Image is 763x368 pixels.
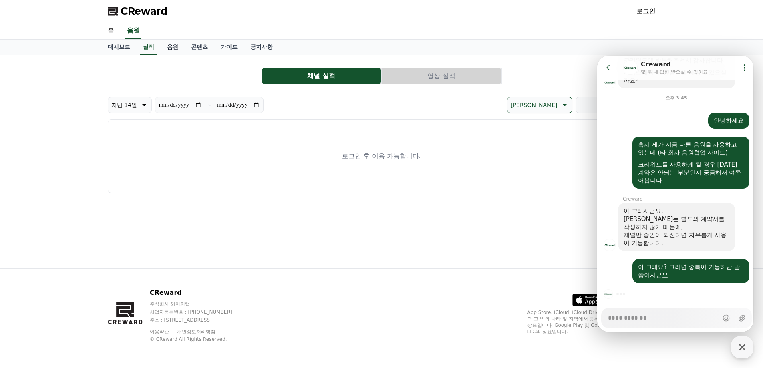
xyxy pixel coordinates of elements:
[527,309,656,335] p: App Store, iCloud, iCloud Drive 및 iTunes Store는 미국과 그 밖의 나라 및 지역에서 등록된 Apple Inc.의 서비스 상표입니다. Goo...
[507,97,572,113] button: [PERSON_NAME]
[636,6,656,16] a: 로그인
[177,329,215,334] a: 개인정보처리방침
[108,97,152,113] button: 지난 14일
[382,68,501,84] button: 영상 실적
[108,5,168,18] a: CReward
[382,68,502,84] a: 영상 실적
[342,151,421,161] p: 로그인 후 이용 가능합니다.
[244,40,279,55] a: 공지사항
[125,22,141,39] a: 음원
[101,22,121,39] a: 홈
[207,100,212,110] p: ~
[150,288,248,298] p: CReward
[111,99,137,111] p: 지난 14일
[185,40,214,55] a: 콘텐츠
[150,301,248,307] p: 주식회사 와이피랩
[597,56,753,332] iframe: Channel chat
[262,68,381,84] button: 채널 실적
[101,40,137,55] a: 대시보드
[161,40,185,55] a: 음원
[150,317,248,323] p: 주소 : [STREET_ADDRESS]
[140,40,157,55] a: 실적
[150,309,248,315] p: 사업자등록번호 : [PHONE_NUMBER]
[214,40,244,55] a: 가이드
[262,68,382,84] a: 채널 실적
[511,99,557,111] p: [PERSON_NAME]
[150,336,248,342] p: © CReward All Rights Reserved.
[150,329,175,334] a: 이용약관
[121,5,168,18] span: CReward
